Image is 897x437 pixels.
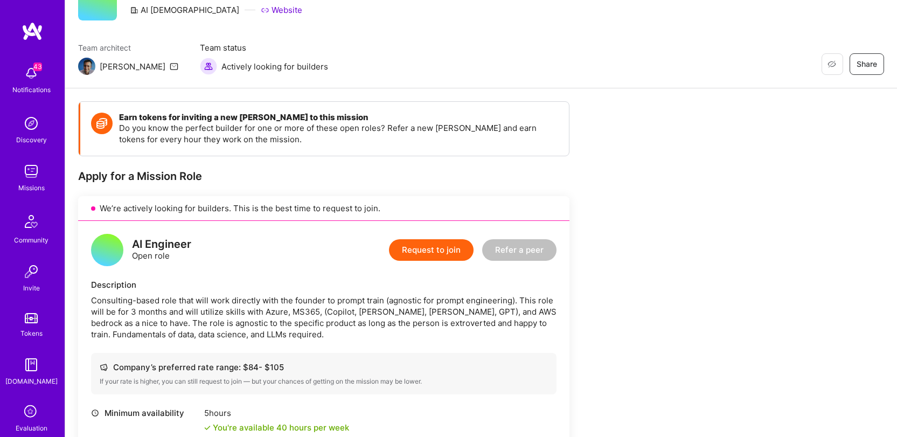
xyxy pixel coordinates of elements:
[828,60,836,68] i: icon EyeClosed
[204,425,211,431] i: icon Check
[20,261,42,282] img: Invite
[261,4,302,16] a: Website
[78,169,569,183] div: Apply for a Mission Role
[221,61,328,72] span: Actively looking for builders
[100,363,108,371] i: icon Cash
[25,313,38,323] img: tokens
[16,134,47,145] div: Discovery
[100,377,548,386] div: If your rate is higher, you can still request to join — but your chances of getting on the missio...
[18,209,44,234] img: Community
[482,239,557,261] button: Refer a peer
[5,376,58,387] div: [DOMAIN_NAME]
[16,422,47,434] div: Evaluation
[200,58,217,75] img: Actively looking for builders
[850,53,884,75] button: Share
[33,63,42,71] span: 43
[100,362,548,373] div: Company’s preferred rate range: $ 84 - $ 105
[20,63,42,84] img: bell
[130,6,138,15] i: icon CompanyGray
[23,282,40,294] div: Invite
[200,42,328,53] span: Team status
[132,239,191,250] div: AI Engineer
[18,182,45,193] div: Missions
[22,22,43,41] img: logo
[204,422,349,433] div: You're available 40 hours per week
[14,234,48,246] div: Community
[132,239,191,261] div: Open role
[170,62,178,71] i: icon Mail
[20,113,42,134] img: discovery
[100,61,165,72] div: [PERSON_NAME]
[21,402,41,422] i: icon SelectionTeam
[119,122,558,145] p: Do you know the perfect builder for one or more of these open roles? Refer a new [PERSON_NAME] an...
[91,407,199,419] div: Minimum availability
[78,196,569,221] div: We’re actively looking for builders. This is the best time to request to join.
[91,409,99,417] i: icon Clock
[389,239,474,261] button: Request to join
[78,58,95,75] img: Team Architect
[91,113,113,134] img: Token icon
[130,4,239,16] div: AI [DEMOGRAPHIC_DATA]
[91,279,557,290] div: Description
[20,161,42,182] img: teamwork
[20,354,42,376] img: guide book
[857,59,877,70] span: Share
[204,407,349,419] div: 5 hours
[12,84,51,95] div: Notifications
[78,42,178,53] span: Team architect
[119,113,558,122] h4: Earn tokens for inviting a new [PERSON_NAME] to this mission
[20,328,43,339] div: Tokens
[91,295,557,340] div: Consulting-based role that will work directly with the founder to prompt train (agnostic for prom...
